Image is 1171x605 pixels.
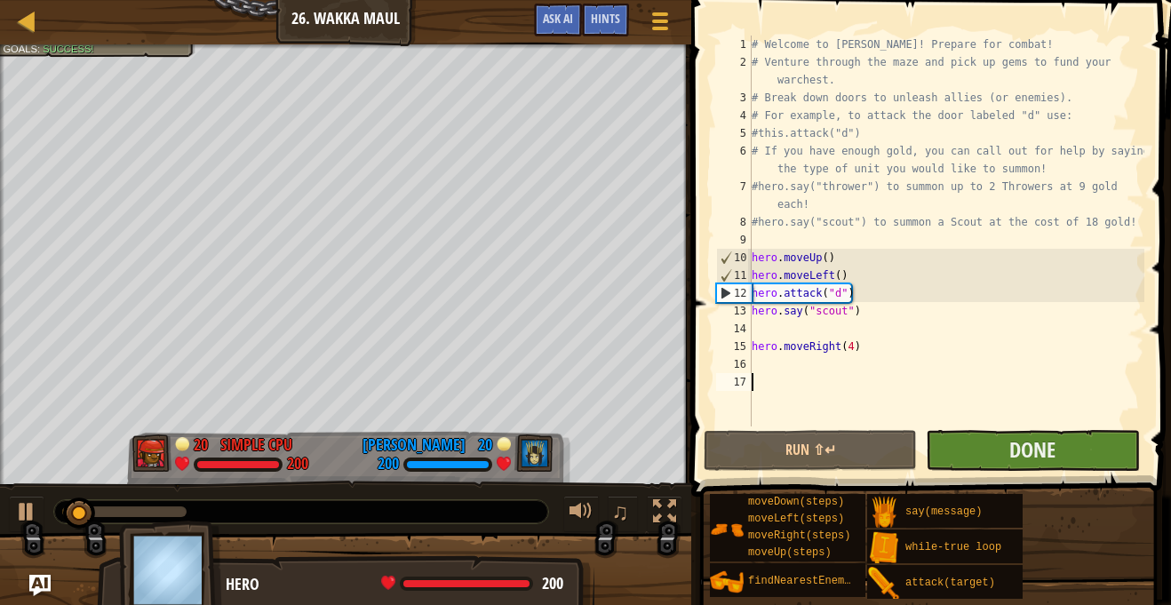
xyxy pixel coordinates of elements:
button: Ask AI [29,575,51,596]
span: say(message) [905,505,982,518]
span: attack(target) [905,577,995,589]
img: thang_avatar_frame.png [514,434,554,472]
span: while-true loop [905,541,1001,553]
div: 20 [194,434,211,450]
button: Show game menu [638,4,682,45]
button: Ctrl + P: Play [9,496,44,532]
div: 11 [717,267,752,284]
span: Ask AI [543,10,573,27]
button: ♫ [608,496,638,532]
div: 200 [287,457,308,473]
span: moveLeft(steps) [748,513,844,525]
div: 20 [474,434,492,450]
div: Hero [226,573,577,596]
img: portrait.png [867,496,901,529]
span: moveRight(steps) [748,529,850,542]
div: 1 [716,36,752,53]
img: portrait.png [710,565,744,599]
span: moveDown(steps) [748,496,844,508]
span: moveUp(steps) [748,546,832,559]
div: 2 [716,53,752,89]
div: 15 [716,338,752,355]
div: [PERSON_NAME] [362,434,466,457]
div: 5 [716,124,752,142]
div: 10 [717,249,752,267]
div: 7 [716,178,752,213]
button: Run ⇧↵ [704,430,917,471]
div: 17 [716,373,752,391]
div: 12 [717,284,752,302]
button: Adjust volume [563,496,599,532]
span: 200 [542,572,563,594]
div: 200 [378,457,399,473]
div: 13 [716,302,752,320]
span: ♫ [611,498,629,525]
div: 3 [716,89,752,107]
img: portrait.png [867,567,901,601]
div: 14 [716,320,752,338]
img: portrait.png [867,531,901,565]
button: Ask AI [534,4,582,36]
span: findNearestEnemy() [748,575,864,587]
img: portrait.png [710,513,744,546]
button: Done [926,430,1139,471]
span: Hints [591,10,620,27]
div: 6 [716,142,752,178]
div: 8 [716,213,752,231]
div: 4 [716,107,752,124]
div: health: 200 / 200 [381,576,563,592]
div: 16 [716,355,752,373]
div: Simple CPU [220,434,292,457]
button: Toggle fullscreen [647,496,682,532]
img: thang_avatar_frame.png [132,434,171,472]
span: Done [1009,435,1055,464]
div: 9 [716,231,752,249]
